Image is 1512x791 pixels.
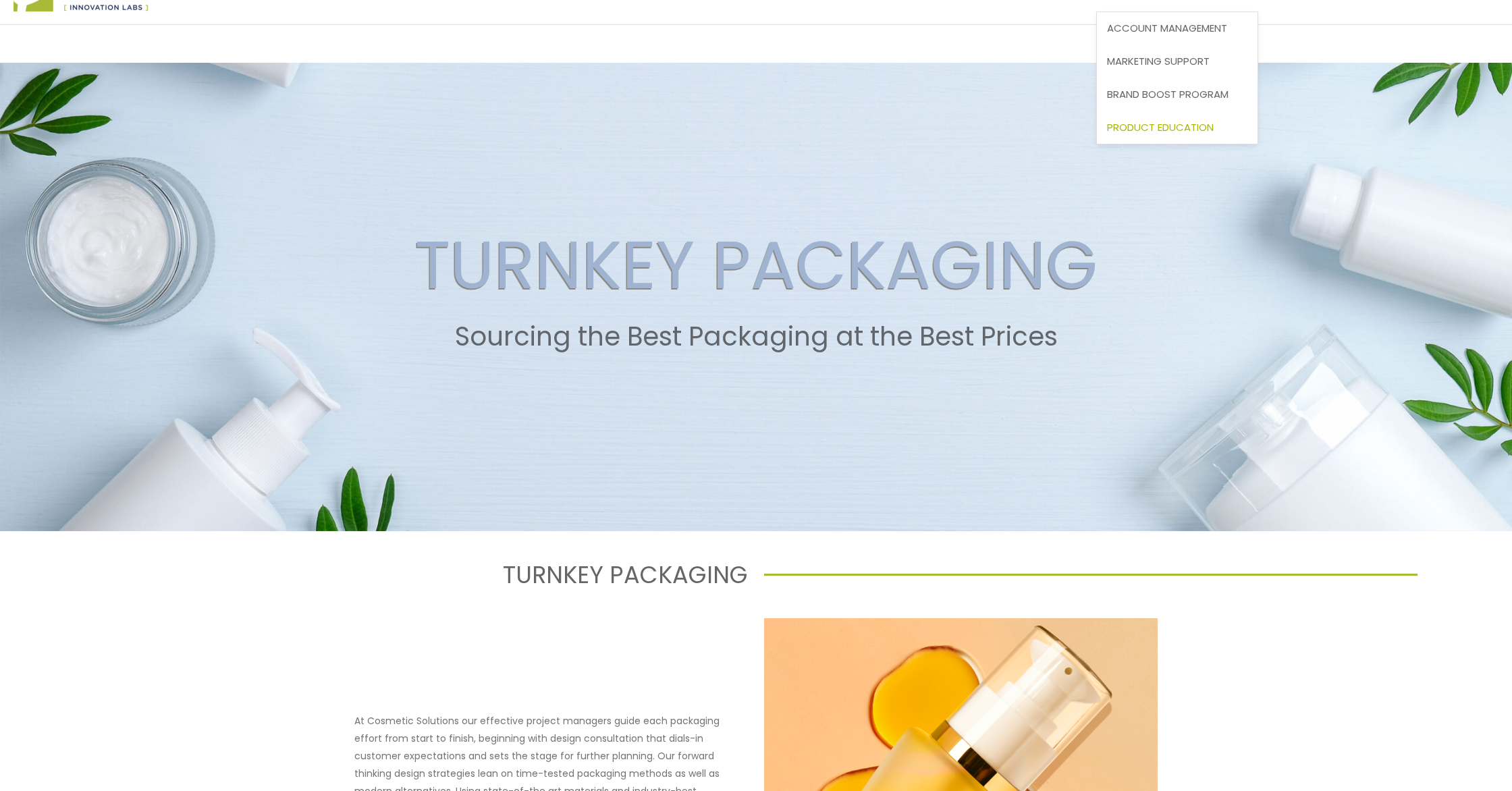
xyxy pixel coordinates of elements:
[1107,87,1228,101] span: Brand Boost Program
[13,225,1499,305] h2: TURNKEY PACKAGING
[1097,12,1258,45] a: Account Management
[1097,111,1258,144] a: Product Education
[1097,45,1258,78] a: Marketing Support
[13,321,1499,352] h2: Sourcing the Best Packaging at the Best Prices
[1107,120,1214,134] span: Product Education
[1097,78,1258,111] a: Brand Boost Program
[1107,54,1210,68] span: Marketing Support
[1107,21,1227,35] span: Account Management
[95,558,749,591] h1: TURNKEY PACKAGING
